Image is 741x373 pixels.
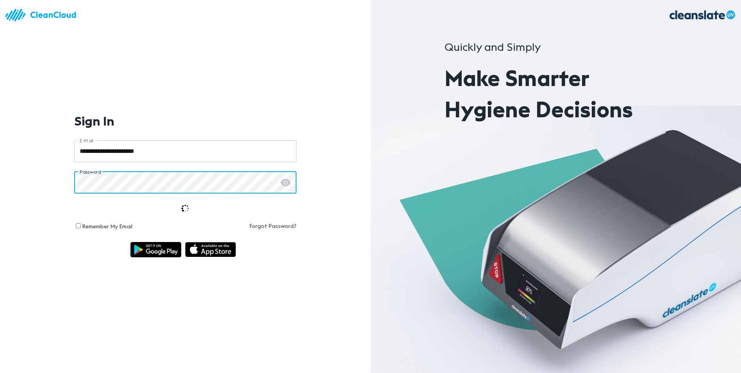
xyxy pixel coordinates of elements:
[4,4,82,26] img: logo.83bc1f05.svg
[185,242,236,257] img: img_appstore.1cb18997.svg
[74,114,114,128] h1: Sign In
[185,222,296,230] a: Forgot Password?
[82,223,132,230] label: Remember My Email
[181,204,189,212] img: Mt0CFNmK6lgsYvxomtBOjvS4MCBZJDOsBAOHHOFDp0oNDkQC0M7yEHKBNgNpIH01Ugmn9CiFBHOAQ+EeCACe63RX8JGgGCfPJ...
[130,242,181,257] img: img_android.ce55d1a6.svg
[445,63,667,125] p: Make Smarter Hygiene Decisions
[445,40,541,54] span: Quickly and Simply
[663,4,741,26] img: logo_.070fea6c.svg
